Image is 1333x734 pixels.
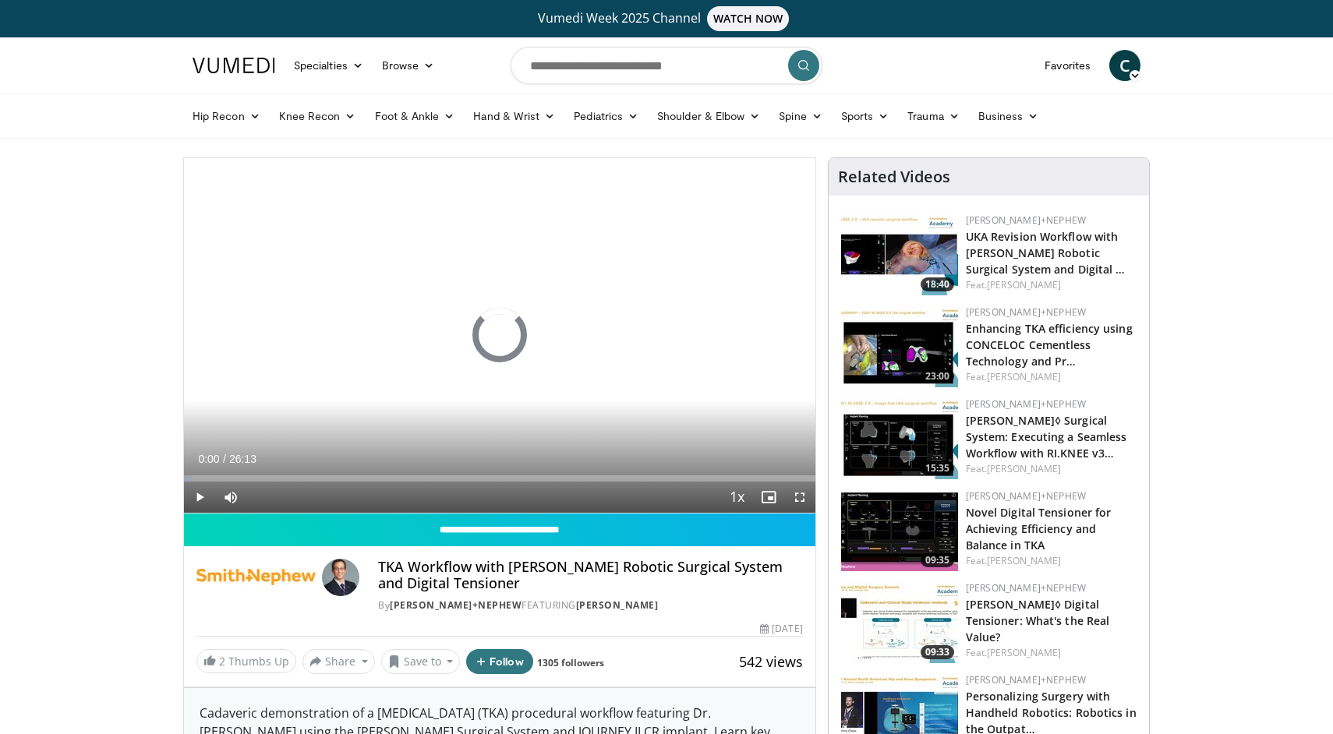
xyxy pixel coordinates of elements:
a: Spine [769,101,831,132]
span: 23:00 [921,369,954,383]
h4: TKA Workflow with [PERSON_NAME] Robotic Surgical System and Digital Tensioner [378,559,802,592]
div: [DATE] [760,622,802,636]
a: [PERSON_NAME] [987,462,1061,475]
a: 09:35 [841,489,958,571]
a: [PERSON_NAME]+Nephew [966,489,1086,503]
a: [PERSON_NAME]+Nephew [966,397,1086,411]
a: Business [969,101,1048,132]
a: [PERSON_NAME]+Nephew [390,598,522,612]
a: Shoulder & Elbow [648,101,769,132]
a: Trauma [898,101,969,132]
span: 09:35 [921,553,954,567]
a: Pediatrics [564,101,648,132]
a: 2 Thumbs Up [196,649,296,673]
div: Feat. [966,462,1137,476]
span: 542 views [739,652,803,671]
div: Feat. [966,278,1137,292]
a: [PERSON_NAME] [576,598,659,612]
a: [PERSON_NAME] [987,278,1061,291]
span: 18:40 [921,277,954,291]
video-js: Video Player [184,158,815,513]
a: [PERSON_NAME] [987,646,1061,659]
img: 72f8c4c6-2ed0-4097-a262-5c97cbbe0685.150x105_q85_crop-smart_upscale.jpg [841,581,958,663]
button: Playback Rate [722,482,753,513]
a: C [1109,50,1140,81]
a: [PERSON_NAME]+Nephew [966,213,1086,227]
span: 15:35 [921,461,954,475]
a: UKA Revision Workflow with [PERSON_NAME] Robotic Surgical System and Digital … [966,229,1126,277]
button: Share [302,649,375,674]
a: Knee Recon [270,101,366,132]
a: Specialties [285,50,373,81]
a: Foot & Ankle [366,101,465,132]
a: [PERSON_NAME] [987,370,1061,383]
button: Mute [215,482,246,513]
div: Feat. [966,646,1137,660]
span: 2 [219,654,225,669]
input: Search topics, interventions [511,47,822,84]
button: Fullscreen [784,482,815,513]
button: Enable picture-in-picture mode [753,482,784,513]
span: 0:00 [198,453,219,465]
div: By FEATURING [378,598,802,612]
img: 6906a9b6-27f2-4396-b1b2-551f54defe1e.150x105_q85_crop-smart_upscale.jpg [841,489,958,571]
a: Browse [373,50,444,81]
a: 09:33 [841,581,958,663]
span: / [223,453,226,465]
a: [PERSON_NAME]+Nephew [966,581,1086,595]
a: Novel Digital Tensioner for Achieving Efficiency and Balance in TKA [966,505,1112,552]
a: 1305 followers [537,656,604,669]
button: Play [184,482,215,513]
a: Sports [832,101,899,132]
img: Smith+Nephew [196,559,316,596]
img: 02205603-5ba6-4c11-9b25-5721b1ef82fa.150x105_q85_crop-smart_upscale.jpg [841,213,958,295]
a: Vumedi Week 2025 ChannelWATCH NOW [195,6,1138,31]
a: [PERSON_NAME]+Nephew [966,673,1086,686]
span: 26:13 [229,453,256,465]
span: WATCH NOW [707,6,790,31]
a: Hand & Wrist [464,101,564,132]
a: [PERSON_NAME]+Nephew [966,305,1086,319]
a: Favorites [1035,50,1100,81]
a: 15:35 [841,397,958,479]
img: cad15a82-7a4e-4d99-8f10-ac9ee335d8e8.150x105_q85_crop-smart_upscale.jpg [841,305,958,387]
img: Avatar [322,559,359,596]
div: Feat. [966,554,1137,568]
button: Save to [381,649,461,674]
a: Enhancing TKA efficiency using CONCELOC Cementless Technology and Pr… [966,321,1133,369]
h4: Related Videos [838,168,950,186]
button: Follow [466,649,533,674]
img: 50c97ff3-26b0-43aa-adeb-5f1249a916fc.150x105_q85_crop-smart_upscale.jpg [841,397,958,479]
a: [PERSON_NAME]◊ Digital Tensioner: What's the Real Value? [966,597,1110,644]
img: VuMedi Logo [193,58,275,73]
div: Feat. [966,370,1137,384]
a: 23:00 [841,305,958,387]
span: 09:33 [921,645,954,659]
div: Progress Bar [184,475,815,482]
a: [PERSON_NAME]◊ Surgical System: Executing a Seamless Workflow with RI.KNEE v3… [966,413,1127,461]
a: 18:40 [841,213,958,295]
a: [PERSON_NAME] [987,554,1061,567]
a: Hip Recon [183,101,270,132]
